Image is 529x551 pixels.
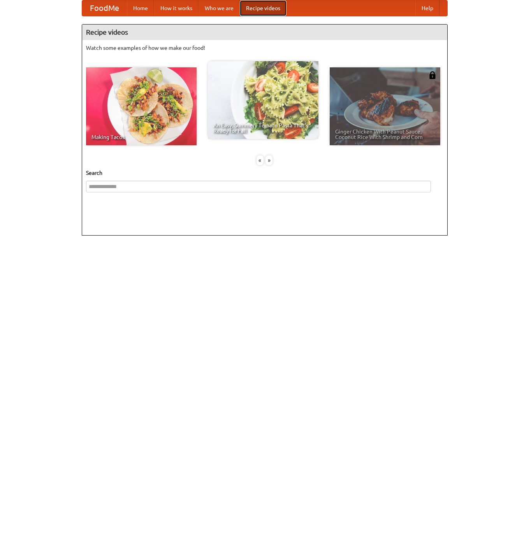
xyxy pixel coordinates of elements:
img: 483408.png [429,71,436,79]
span: Making Tacos [91,134,191,140]
div: « [257,155,264,165]
a: Making Tacos [86,67,197,145]
a: Home [127,0,154,16]
span: An Easy, Summery Tomato Pasta That's Ready for Fall [213,123,313,134]
h5: Search [86,169,443,177]
a: An Easy, Summery Tomato Pasta That's Ready for Fall [208,61,318,139]
p: Watch some examples of how we make our food! [86,44,443,52]
a: Recipe videos [240,0,286,16]
a: FoodMe [82,0,127,16]
a: Help [415,0,439,16]
a: Who we are [199,0,240,16]
h4: Recipe videos [82,25,447,40]
div: » [265,155,272,165]
a: How it works [154,0,199,16]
